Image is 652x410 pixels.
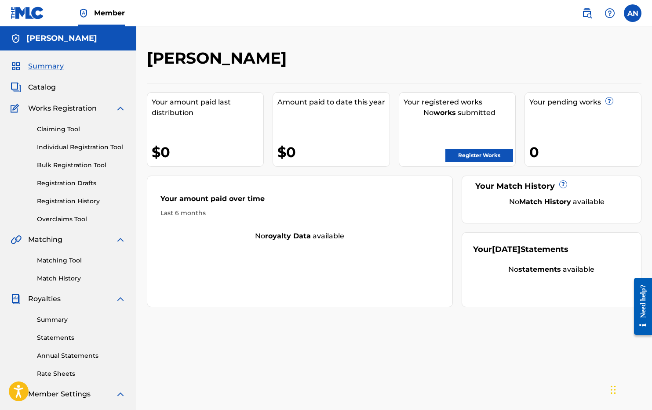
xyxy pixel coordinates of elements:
div: Your amount paid last distribution [152,97,263,118]
div: Your Statements [473,244,568,255]
a: Rate Sheets [37,369,126,378]
div: Help [601,4,619,22]
img: Works Registration [11,103,22,114]
img: Accounts [11,33,21,44]
a: Bulk Registration Tool [37,161,126,170]
div: $0 [277,142,389,162]
a: Registration Drafts [37,179,126,188]
span: Member [94,8,125,18]
span: [DATE] [492,245,521,254]
h2: [PERSON_NAME] [147,48,291,68]
div: Drag [611,377,616,403]
strong: works [433,108,456,117]
span: Member Settings [28,389,91,399]
div: Last 6 months [160,209,439,218]
img: expand [115,389,126,399]
strong: statements [518,265,561,273]
div: User Menu [624,4,641,22]
span: Works Registration [28,103,97,114]
a: Summary [37,315,126,324]
img: Royalties [11,294,21,304]
a: Overclaims Tool [37,215,126,224]
div: No available [473,264,630,275]
h5: ALEX C Nelson [26,33,97,43]
iframe: Chat Widget [608,368,652,410]
div: No available [147,231,452,241]
a: CatalogCatalog [11,82,56,93]
a: Individual Registration Tool [37,143,126,152]
img: expand [115,294,126,304]
div: Amount paid to date this year [277,97,389,108]
img: Catalog [11,82,21,93]
div: Your Match History [473,180,630,192]
div: Your registered works [404,97,515,108]
span: ? [560,181,567,188]
a: Registration History [37,197,126,206]
a: Match History [37,274,126,283]
div: No submitted [404,108,515,118]
img: Summary [11,61,21,72]
a: Claiming Tool [37,125,126,134]
a: Matching Tool [37,256,126,265]
span: Catalog [28,82,56,93]
a: Annual Statements [37,351,126,360]
a: SummarySummary [11,61,64,72]
img: MLC Logo [11,7,44,19]
span: Royalties [28,294,61,304]
span: Summary [28,61,64,72]
iframe: Resource Center [627,271,652,342]
a: Register Works [445,149,513,162]
img: help [605,8,615,18]
div: Your amount paid over time [160,194,439,209]
img: Top Rightsholder [78,8,89,18]
div: No available [484,197,630,207]
img: expand [115,234,126,245]
img: search [582,8,592,18]
a: Public Search [578,4,596,22]
strong: royalty data [265,232,311,240]
img: Matching [11,234,22,245]
strong: Match History [519,198,571,206]
div: Your pending works [529,97,641,108]
span: ? [606,97,613,104]
div: 0 [529,142,641,162]
span: Matching [28,234,62,245]
div: $0 [152,142,263,162]
a: Statements [37,333,126,342]
img: expand [115,103,126,114]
